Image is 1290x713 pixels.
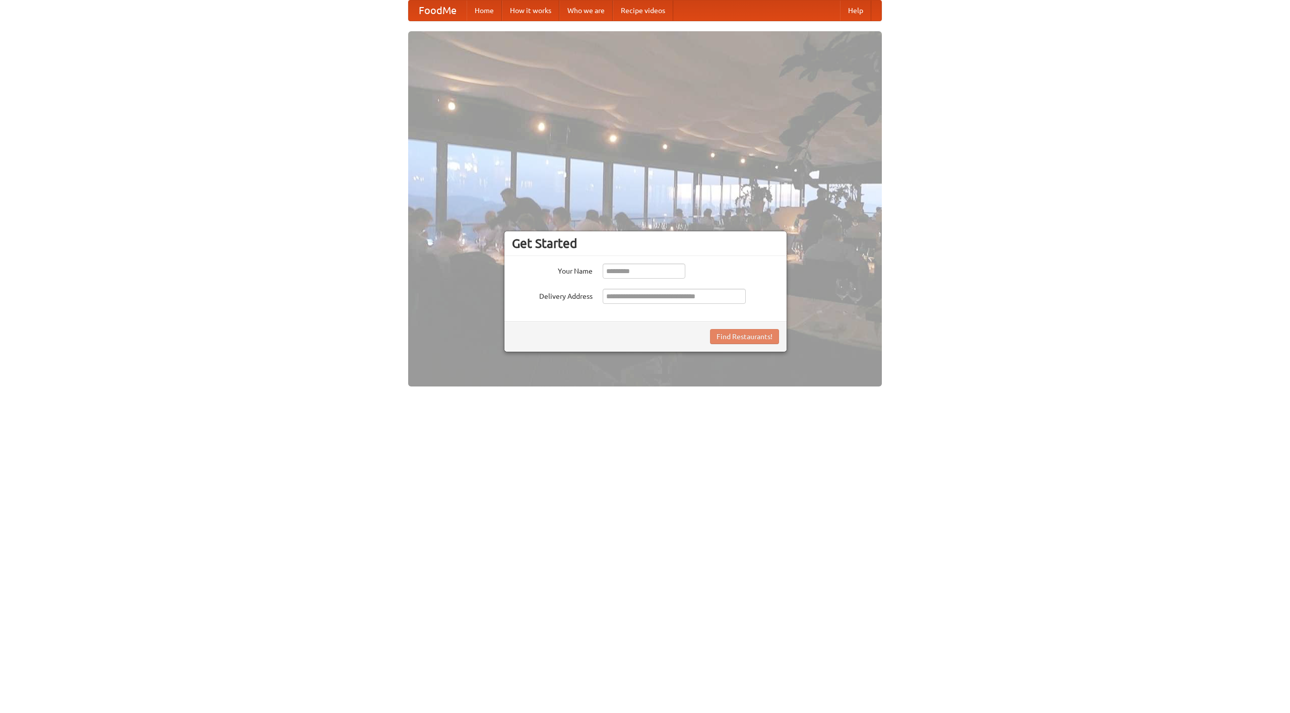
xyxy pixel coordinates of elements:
a: Recipe videos [613,1,673,21]
a: Help [840,1,871,21]
a: How it works [502,1,559,21]
label: Your Name [512,264,593,276]
a: Who we are [559,1,613,21]
button: Find Restaurants! [710,329,779,344]
h3: Get Started [512,236,779,251]
a: Home [467,1,502,21]
label: Delivery Address [512,289,593,301]
a: FoodMe [409,1,467,21]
